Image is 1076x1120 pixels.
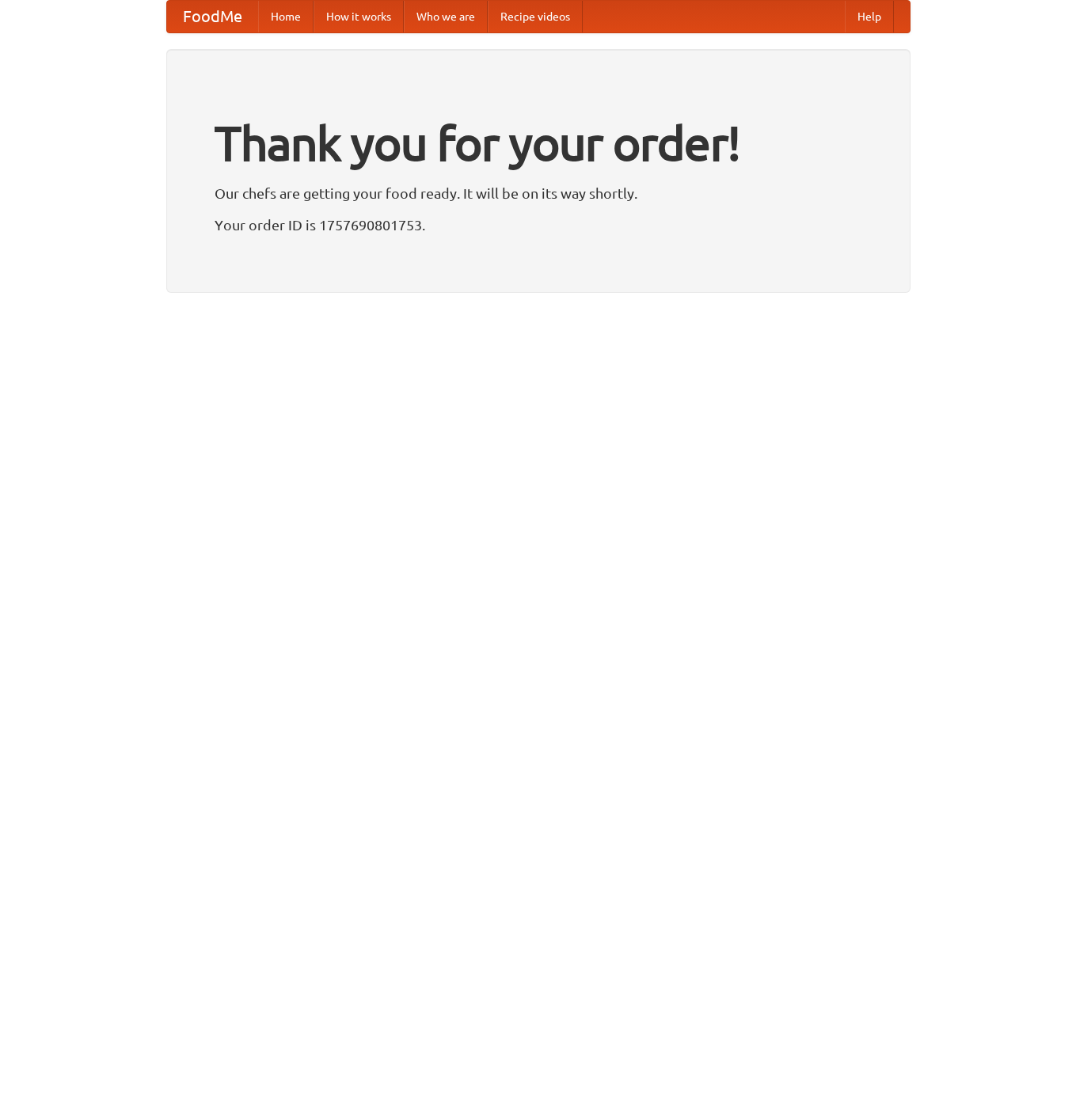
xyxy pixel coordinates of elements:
a: FoodMe [167,1,258,32]
a: Home [258,1,314,32]
p: Our chefs are getting your food ready. It will be on its way shortly. [215,181,862,205]
a: Recipe videos [488,1,583,32]
a: Who we are [404,1,488,32]
p: Your order ID is 1757690801753. [215,213,862,237]
h1: Thank you for your order! [215,105,862,181]
a: Help [845,1,894,32]
a: How it works [314,1,404,32]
